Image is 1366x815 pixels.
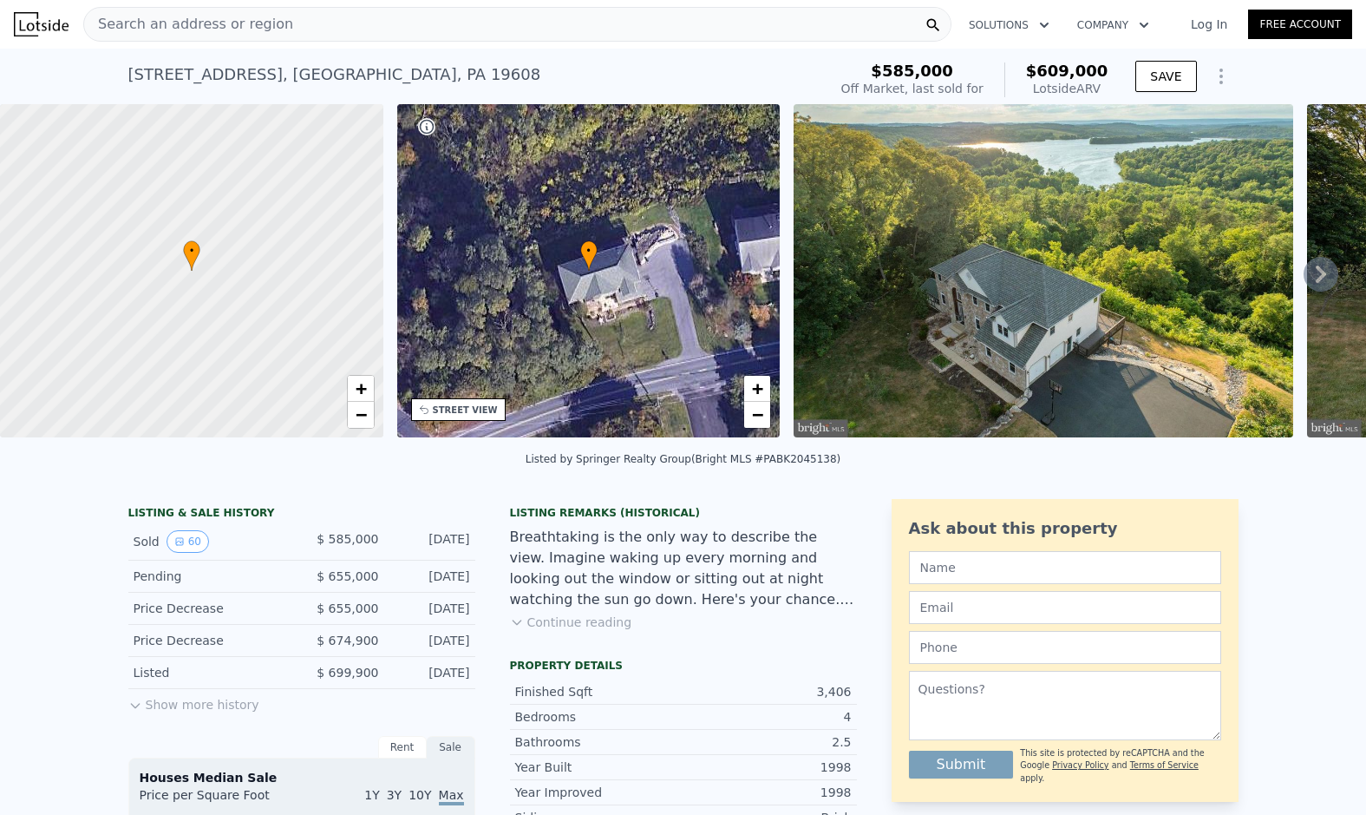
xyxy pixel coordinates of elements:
div: Pending [134,568,288,585]
div: Price Decrease [134,600,288,617]
div: Finished Sqft [515,683,683,700]
button: View historical data [167,530,209,553]
img: Sale: 99593467 Parcel: 85319805 [794,104,1293,437]
span: $ 655,000 [317,569,378,583]
div: 2.5 [683,733,852,751]
div: Off Market, last sold for [841,80,984,97]
span: Search an address or region [84,14,293,35]
img: Lotside [14,12,69,36]
span: 1Y [364,788,379,802]
input: Email [909,591,1221,624]
div: 3,406 [683,683,852,700]
div: [DATE] [393,632,470,649]
input: Phone [909,631,1221,664]
div: 1998 [683,784,852,801]
a: Log In [1170,16,1248,33]
span: 3Y [387,788,402,802]
div: Breathtaking is the only way to describe the view. Imagine waking up every morning and looking ou... [510,527,857,610]
div: Ask about this property [909,516,1221,541]
div: Rent [378,736,427,759]
div: Listed by Springer Realty Group (Bright MLS #PABK2045138) [526,453,841,465]
a: Zoom out [744,402,770,428]
a: Privacy Policy [1052,760,1108,770]
button: Show more history [128,689,259,713]
span: • [183,243,200,259]
span: − [752,404,763,425]
input: Name [909,551,1221,584]
span: $ 699,900 [317,666,378,680]
div: Year Built [515,759,683,776]
span: Max [439,788,464,805]
div: [DATE] [393,664,470,681]
div: Year Improved [515,784,683,801]
button: Company [1063,10,1163,41]
span: 10Y [408,788,431,802]
div: [DATE] [393,568,470,585]
a: Zoom in [348,376,374,402]
span: • [580,243,598,259]
button: Show Options [1204,59,1239,94]
div: [DATE] [393,600,470,617]
span: + [355,378,366,399]
span: $ 674,900 [317,634,378,647]
div: Lotside ARV [1026,80,1108,97]
button: Submit [909,751,1014,779]
div: [DATE] [393,530,470,553]
span: $ 585,000 [317,532,378,546]
button: Solutions [955,10,1063,41]
div: Bedrooms [515,708,683,726]
a: Free Account [1248,10,1352,39]
span: + [752,378,763,399]
div: Sold [134,530,288,553]
div: Listed [134,664,288,681]
div: 1998 [683,759,852,776]
div: Price per Square Foot [140,786,302,814]
a: Zoom in [744,376,770,402]
div: • [580,240,598,271]
div: Houses Median Sale [140,769,464,786]
div: Price Decrease [134,632,288,649]
div: This site is protected by reCAPTCHA and the Google and apply. [1020,747,1220,785]
span: − [355,404,366,425]
span: $ 655,000 [317,601,378,615]
button: SAVE [1135,61,1196,92]
div: STREET VIEW [433,404,498,417]
div: 4 [683,708,852,726]
div: Listing Remarks (Historical) [510,506,857,520]
div: LISTING & SALE HISTORY [128,506,475,523]
span: $609,000 [1026,62,1108,80]
div: Property details [510,659,857,673]
div: • [183,240,200,271]
span: $585,000 [871,62,953,80]
div: Bathrooms [515,733,683,751]
div: Sale [427,736,475,759]
a: Zoom out [348,402,374,428]
button: Continue reading [510,614,632,631]
a: Terms of Service [1130,760,1199,770]
div: [STREET_ADDRESS] , [GEOGRAPHIC_DATA] , PA 19608 [128,62,541,87]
